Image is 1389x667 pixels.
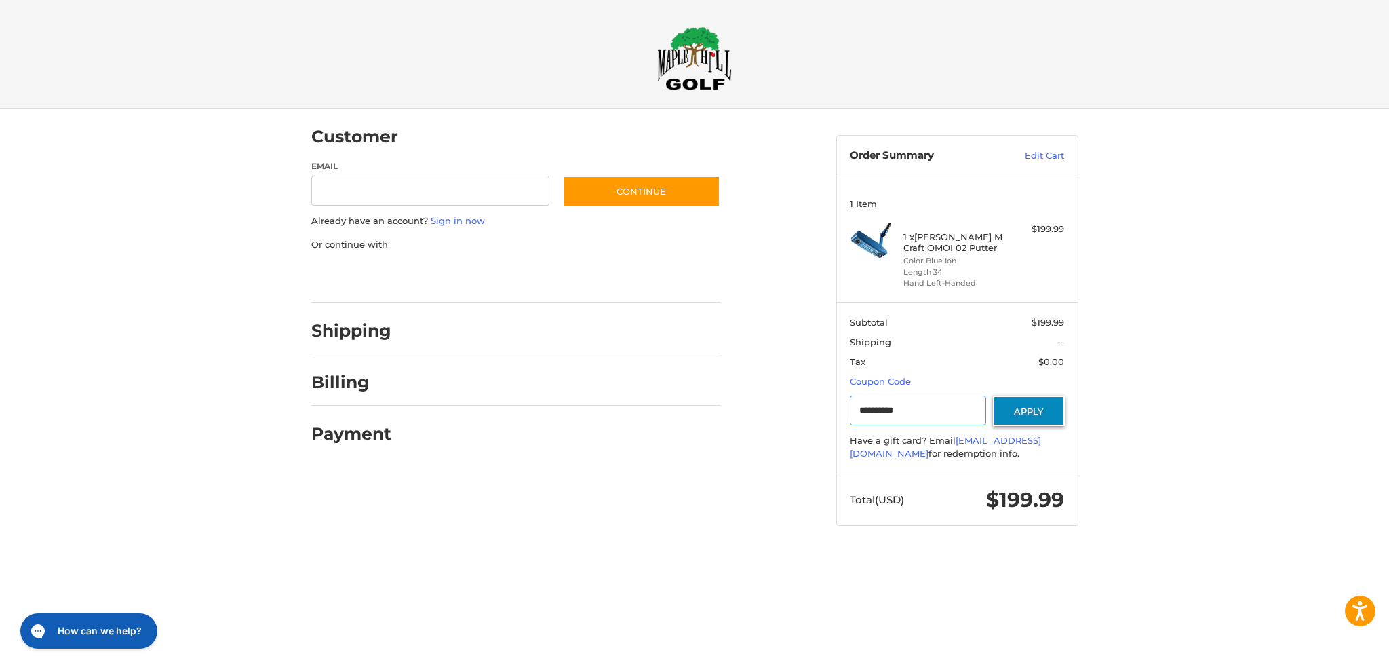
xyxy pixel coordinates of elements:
span: -- [1057,337,1064,347]
span: $199.99 [1032,317,1064,328]
a: Coupon Code [850,376,911,387]
span: Total (USD) [850,493,904,506]
h3: Order Summary [850,149,996,163]
li: Hand Left-Handed [903,278,1007,289]
img: Maple Hill Golf [657,26,732,90]
li: Color Blue Ion [903,255,1007,267]
p: Or continue with [311,238,720,252]
h2: Shipping [311,320,391,341]
input: Gift Certificate or Coupon Code [850,396,986,426]
button: Continue [563,176,720,207]
iframe: PayPal-paylater [422,265,524,289]
label: Email [311,160,550,172]
span: $199.99 [986,487,1064,512]
h2: Payment [311,423,391,444]
p: Already have an account? [311,214,720,228]
span: $0.00 [1038,356,1064,367]
h3: 1 Item [850,198,1064,209]
a: Sign in now [431,215,485,226]
a: Edit Cart [996,149,1064,163]
div: $199.99 [1011,223,1064,236]
span: Tax [850,356,865,367]
span: Shipping [850,337,891,347]
div: Have a gift card? Email for redemption info. [850,434,1064,461]
h2: Customer [311,126,398,147]
iframe: Gorgias live chat messenger [14,609,161,653]
h4: 1 x [PERSON_NAME] M Craft OMOI 02 Putter [903,231,1007,254]
span: Subtotal [850,317,888,328]
li: Length 34 [903,267,1007,278]
iframe: PayPal-paypal [307,265,408,289]
h2: Billing [311,372,391,393]
button: Apply [993,396,1065,426]
iframe: PayPal-venmo [536,265,638,289]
